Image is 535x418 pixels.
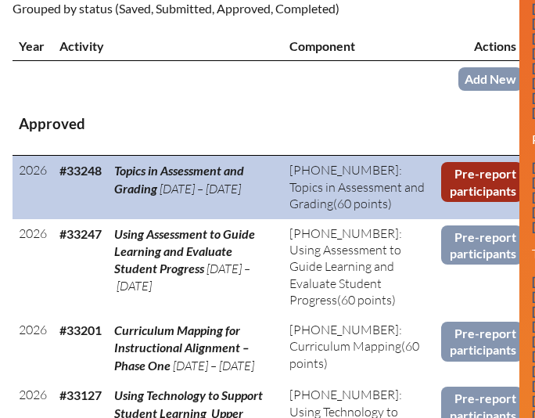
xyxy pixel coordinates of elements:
[289,162,425,211] span: [PHONE_NUMBER]: Topics in Assessment and Grading
[114,261,250,293] span: [DATE] – [DATE]
[283,156,442,219] td: (60 points)
[59,226,102,241] b: #33247
[160,181,241,196] span: [DATE] – [DATE]
[13,219,53,315] td: 2026
[283,315,442,380] td: (60 points)
[173,358,254,373] span: [DATE] – [DATE]
[441,225,522,265] a: Pre-report participants
[441,162,522,202] a: Pre-report participants
[114,323,249,373] span: Curriculum Mapping for Instructional Alignment – Phase One
[114,226,255,276] span: Using Assessment to Guide Learning and Evaluate Student Progress
[59,163,102,178] b: #33248
[283,219,442,315] td: (60 points)
[59,323,102,337] b: #33201
[458,67,522,90] a: Add New
[441,322,522,362] a: Pre-report participants
[289,225,402,308] span: [PHONE_NUMBER]: Using Assessment to Guide Learning and Evaluate Student Progress
[19,114,516,134] h3: Approved
[53,31,283,61] th: Activity
[289,322,402,354] span: [PHONE_NUMBER]: Curriculum Mapping
[13,315,53,380] td: 2026
[283,31,442,61] th: Component
[114,163,244,195] span: Topics in Assessment and Grading
[13,31,53,61] th: Year
[59,387,102,402] b: #33127
[441,31,522,61] th: Actions
[13,156,53,219] td: 2026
